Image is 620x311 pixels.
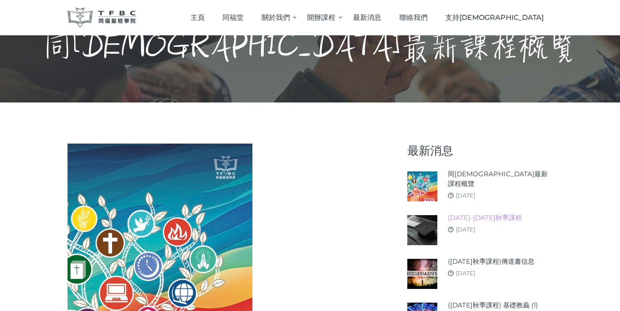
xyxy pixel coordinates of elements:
[307,13,335,22] span: 開辦課程
[407,144,552,158] h5: 最新消息
[191,13,205,22] span: 主頁
[456,192,475,199] a: [DATE]
[222,13,244,22] span: 同福堂
[407,259,437,288] img: (2025年秋季課程)傳道書信息
[253,4,299,30] a: 關於我們
[181,4,214,30] a: 主頁
[436,4,553,30] a: 支持[DEMOGRAPHIC_DATA]
[448,257,534,266] a: ([DATE]秋季課程)傳道書信息
[407,215,437,245] img: 2025-26年秋季課程
[456,269,475,277] a: [DATE]
[407,171,437,201] img: 同福聖經學院最新課程概覽
[43,28,578,66] h1: 同[DEMOGRAPHIC_DATA]最新課程概覽
[68,8,136,27] img: 同福聖經學院 TFBC
[448,169,553,189] a: 同[DEMOGRAPHIC_DATA]最新課程概覽
[445,13,544,22] span: 支持[DEMOGRAPHIC_DATA]
[353,13,381,22] span: 最新消息
[448,213,522,223] a: [DATE]-[DATE]秋季課程
[399,13,428,22] span: 聯絡我們
[214,4,253,30] a: 同福堂
[262,13,290,22] span: 關於我們
[456,226,475,233] a: [DATE]
[390,4,436,30] a: 聯絡我們
[298,4,344,30] a: 開辦課程
[344,4,391,30] a: 最新消息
